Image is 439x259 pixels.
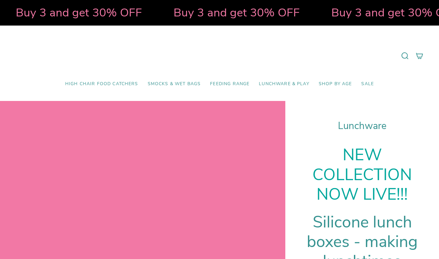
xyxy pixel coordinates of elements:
[16,5,142,21] strong: Buy 3 and get 30% OFF
[210,81,249,87] span: Feeding Range
[356,77,379,91] a: SALE
[314,77,357,91] a: Shop by Age
[60,77,143,91] a: High Chair Food Catchers
[319,81,352,87] span: Shop by Age
[165,35,274,77] a: Mumma’s Little Helpers
[143,77,206,91] a: Smocks & Wet Bags
[259,81,309,87] span: Lunchware & Play
[254,77,314,91] a: Lunchware & Play
[174,5,300,21] strong: Buy 3 and get 30% OFF
[148,81,201,87] span: Smocks & Wet Bags
[301,120,423,132] h1: Lunchware
[205,77,254,91] a: Feeding Range
[65,81,138,87] span: High Chair Food Catchers
[312,144,412,205] strong: NEW COLLECTION NOW LIVE!!!
[361,81,374,87] span: SALE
